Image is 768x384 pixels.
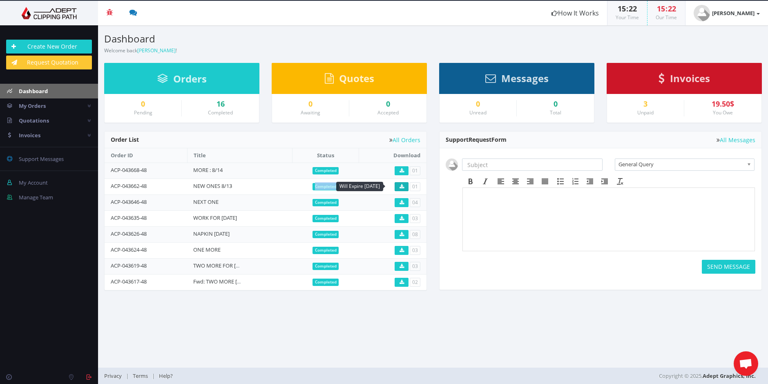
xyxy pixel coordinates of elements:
a: MORE : 8/14 [193,166,223,174]
span: Request [469,136,491,143]
span: Support Form [446,136,507,143]
a: Fwd: TWO MORE [DATE] [193,278,251,285]
a: All Messages [717,137,755,143]
a: TWO MORE FOR [DATE] [193,262,250,269]
span: Quotations [19,117,49,124]
small: Our Time [656,14,677,21]
a: ACP-043626-48 [111,230,147,237]
span: My Account [19,179,48,186]
span: Copyright © 2025, [659,372,756,380]
div: 3 [613,100,678,108]
a: ACP-043668-48 [111,166,147,174]
div: | | [104,368,543,384]
a: Invoices [659,76,710,84]
h3: Dashboard [104,33,427,44]
span: 15 [657,4,665,13]
img: user_default.jpg [446,159,458,171]
button: SEND MESSAGE [702,260,755,274]
span: Completed [313,167,339,174]
a: Adept Graphics, Inc. [703,372,756,380]
span: 22 [668,4,676,13]
div: Align left [493,176,508,187]
div: Increase indent [597,176,612,187]
span: Completed [313,263,339,270]
a: NEW ONES 8/13 [193,182,232,190]
a: ACP-043617-48 [111,278,147,285]
div: 16 [188,100,253,108]
a: 0 [355,100,420,108]
span: Order List [111,136,139,143]
div: Will Expire [DATE] [336,182,383,191]
span: Manage Team [19,194,53,201]
span: General Query [618,159,743,170]
span: Orders [173,72,207,85]
a: 0 [111,100,175,108]
div: 19.50$ [690,100,755,108]
a: NAPKIN [DATE] [193,230,230,237]
th: Order ID [105,148,187,163]
span: Quotes [339,71,374,85]
div: Bold [463,176,478,187]
th: Status [292,148,359,163]
a: ACP-043624-48 [111,246,147,253]
th: Download [359,148,426,163]
small: Accepted [377,109,399,116]
div: Bullet list [553,176,568,187]
a: [PERSON_NAME] [685,1,768,25]
span: Completed [313,279,339,286]
a: WORK FOR [DATE] [193,214,237,221]
a: Request Quotation [6,56,92,69]
a: Open chat [734,351,758,376]
small: Unpaid [637,109,654,116]
div: Align right [523,176,538,187]
small: Unread [469,109,487,116]
a: 0 [446,100,510,108]
span: Invoices [19,132,40,139]
div: Decrease indent [583,176,597,187]
img: Adept Graphics [6,7,92,19]
div: Justify [538,176,552,187]
strong: [PERSON_NAME] [712,9,755,17]
a: Terms [129,372,152,380]
a: All Orders [389,137,420,143]
span: My Orders [19,102,46,109]
a: ACP-043662-48 [111,182,147,190]
a: [PERSON_NAME] [137,47,176,54]
small: Awaiting [301,109,320,116]
div: Clear formatting [613,176,627,187]
span: Completed [313,183,339,190]
img: user_default.jpg [694,5,710,21]
span: Messages [501,71,549,85]
small: Pending [134,109,152,116]
a: Privacy [104,372,126,380]
a: ACP-043635-48 [111,214,147,221]
a: Help? [155,372,177,380]
input: Subject [462,159,603,171]
div: 0 [278,100,343,108]
div: Align center [508,176,523,187]
small: Your Time [616,14,639,21]
a: NEXT ONE [193,198,219,205]
th: Title [187,148,292,163]
span: : [626,4,629,13]
span: Support Messages [19,155,64,163]
span: 22 [629,4,637,13]
a: Create New Order [6,40,92,54]
a: Orders [157,77,207,84]
span: Dashboard [19,87,48,95]
div: 0 [523,100,588,108]
small: Completed [208,109,233,116]
a: ONE MORE [193,246,221,253]
span: 15 [618,4,626,13]
small: Total [550,109,561,116]
iframe: Rich Text Area. Press ALT-F9 for menu. Press ALT-F10 for toolbar. Press ALT-0 for help [463,188,755,251]
small: Welcome back ! [104,47,177,54]
a: Quotes [325,76,374,84]
span: Completed [313,199,339,206]
span: Invoices [670,71,710,85]
span: Completed [313,247,339,254]
span: Completed [313,215,339,222]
